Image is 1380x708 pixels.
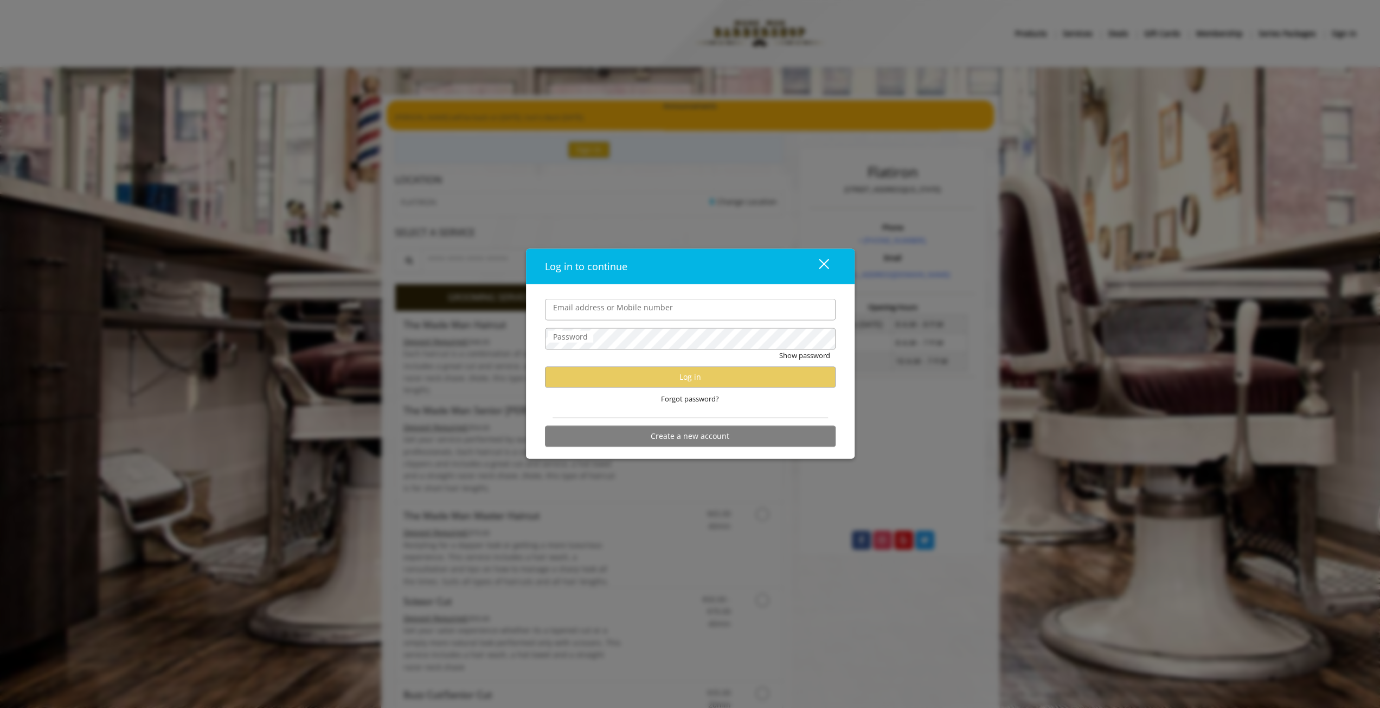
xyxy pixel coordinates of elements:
[545,260,627,273] span: Log in to continue
[545,366,836,387] button: Log in
[799,255,836,277] button: close dialog
[548,302,678,314] label: Email address or Mobile number
[661,393,719,404] span: Forgot password?
[548,331,593,343] label: Password
[779,350,830,361] button: Show password
[545,425,836,447] button: Create a new account
[545,299,836,321] input: Email address or Mobile number
[545,328,836,350] input: Password
[806,258,828,275] div: close dialog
